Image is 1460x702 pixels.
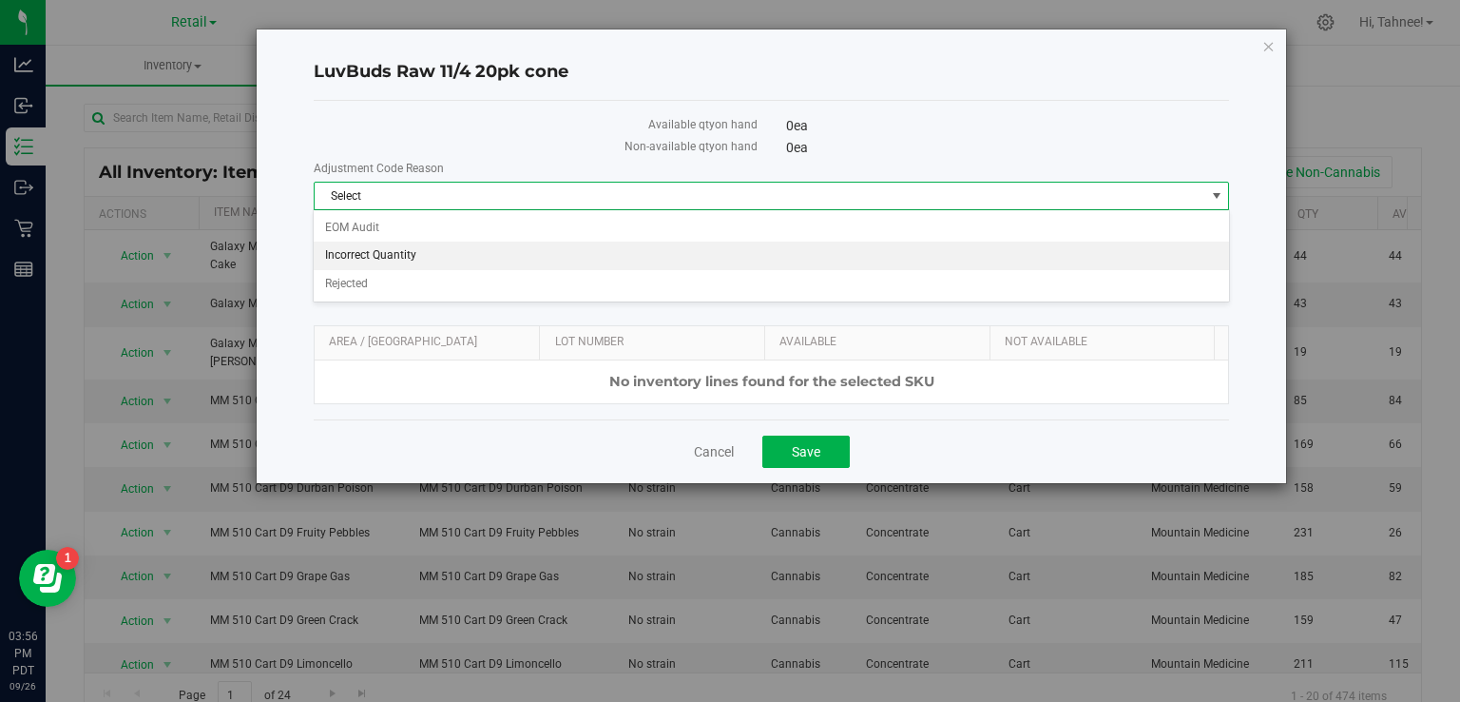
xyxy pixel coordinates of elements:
a: Lot Number [555,335,758,350]
label: Adjustment Code Reason [314,160,1230,177]
span: 0 [786,118,808,133]
iframe: Resource center [19,550,76,607]
span: Save [792,444,820,459]
li: EOM Audit [314,214,1228,243]
span: on hand [715,118,758,131]
span: ea [794,118,808,133]
span: 0 [786,140,808,155]
iframe: Resource center unread badge [56,547,79,570]
li: Rejected [314,270,1228,299]
a: Area / [GEOGRAPHIC_DATA] [329,335,532,350]
div: No inventory lines found for the selected SKU [315,361,1229,403]
span: on hand [715,140,758,153]
a: Not Available [1005,335,1207,350]
a: Cancel [694,442,734,461]
a: Available [779,335,982,350]
label: Available qty [314,116,758,133]
span: Select [315,183,1205,209]
label: Non-available qty [314,138,758,155]
li: Incorrect Quantity [314,242,1228,270]
span: select [1204,183,1228,209]
span: ea [794,140,808,155]
button: Save [762,436,850,468]
h4: LuvBuds Raw 11/4 20pk cone [314,60,1230,85]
